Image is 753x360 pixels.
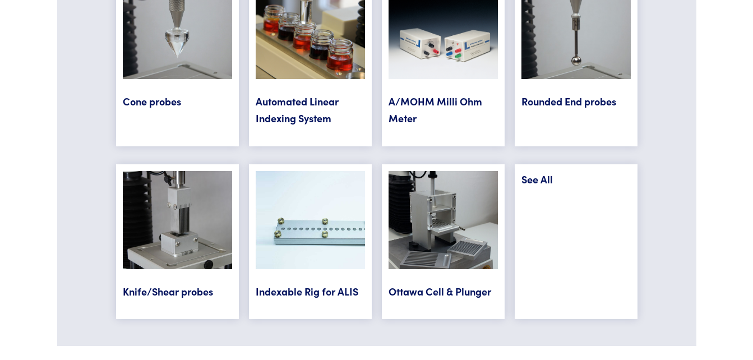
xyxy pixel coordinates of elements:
[389,171,498,283] img: ta-245_ottawa-cell.jpg
[521,94,616,108] a: Rounded End probes
[389,284,491,298] a: Ottawa Cell & Plunger
[389,94,482,125] a: A/MOHM Milli Ohm Meter
[123,171,232,283] img: ta-112_meullenet-rice-shear-cell2.jpg
[123,284,213,298] a: Knife/Shear probes
[256,284,358,298] a: Indexable Rig for ALIS
[256,94,339,125] a: Automated Linear Indexing System
[521,172,553,186] a: See All
[256,171,365,283] img: adhesion-ta_303-indexable-rig-for-alis-3.jpg
[123,94,181,108] a: Cone probes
